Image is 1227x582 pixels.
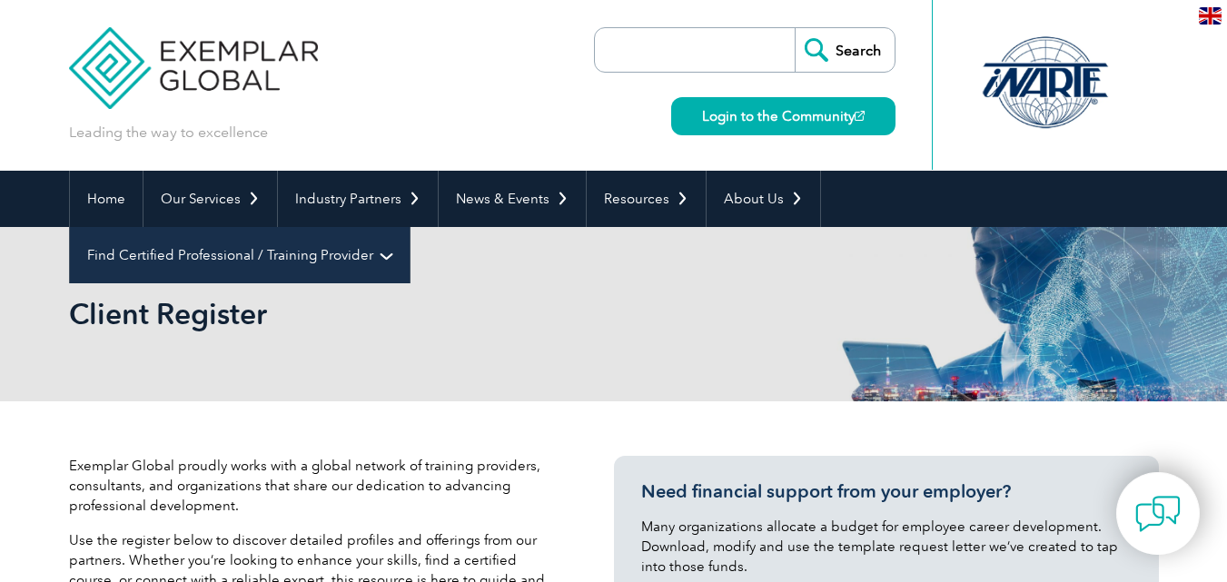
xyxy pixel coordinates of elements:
img: open_square.png [855,111,865,121]
p: Exemplar Global proudly works with a global network of training providers, consultants, and organ... [69,456,559,516]
img: contact-chat.png [1135,491,1181,537]
h3: Need financial support from your employer? [641,480,1132,503]
input: Search [795,28,895,72]
a: News & Events [439,171,586,227]
a: Resources [587,171,706,227]
a: Our Services [143,171,277,227]
img: en [1199,7,1222,25]
a: Login to the Community [671,97,896,135]
a: About Us [707,171,820,227]
p: Leading the way to excellence [69,123,268,143]
a: Find Certified Professional / Training Provider [70,227,410,283]
a: Home [70,171,143,227]
p: Many organizations allocate a budget for employee career development. Download, modify and use th... [641,517,1132,577]
a: Industry Partners [278,171,438,227]
h2: Client Register [69,300,832,329]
